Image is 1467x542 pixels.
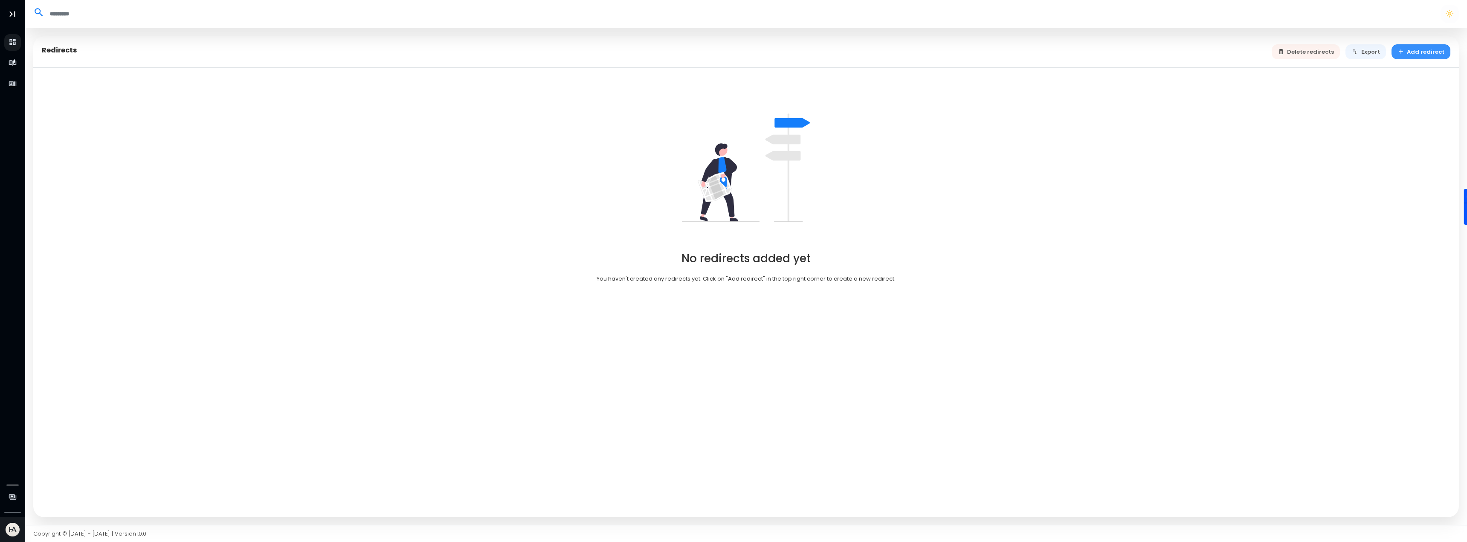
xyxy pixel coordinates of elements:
img: Avatar [6,523,20,537]
h5: Redirects [42,46,77,55]
button: Toggle Aside [4,6,20,22]
p: You haven't created any redirects yet. Click on "Add redirect" in the top right corner to create ... [597,275,896,283]
span: Copyright © [DATE] - [DATE] | Version 1.0.0 [33,530,146,538]
h2: No redirects added yet [681,252,811,265]
button: Add redirect [1392,44,1451,59]
img: undraw_right_direction_tge8-82dba1b9.svg [682,104,810,232]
